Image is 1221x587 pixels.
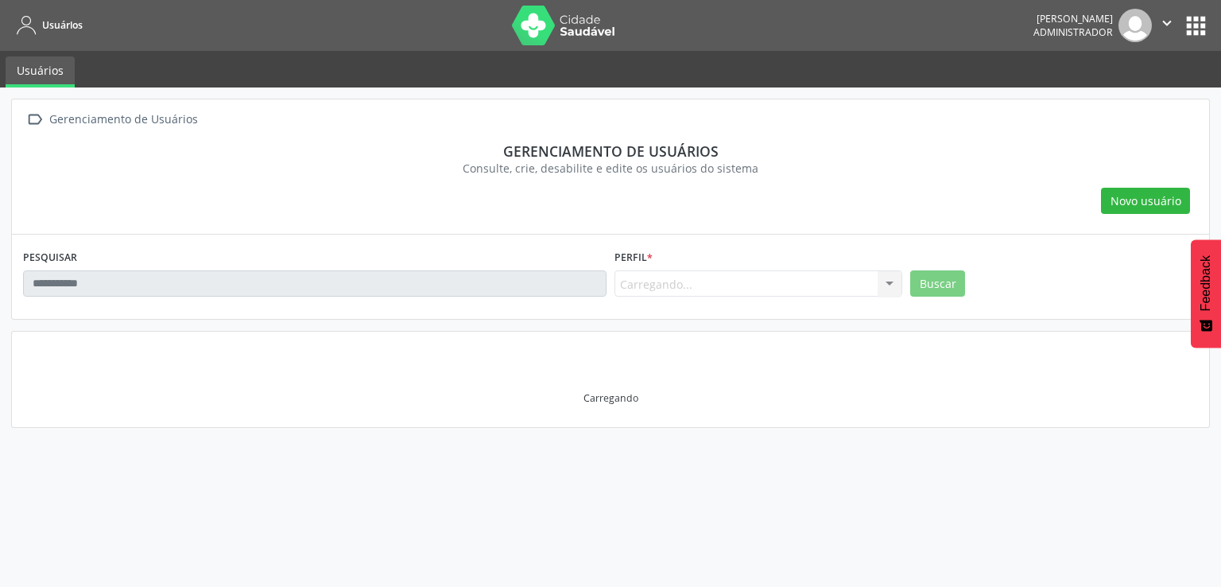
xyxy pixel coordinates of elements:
[1182,12,1210,40] button: apps
[34,142,1187,160] div: Gerenciamento de usuários
[42,18,83,32] span: Usuários
[1111,192,1181,209] span: Novo usuário
[23,246,77,270] label: PESQUISAR
[1191,239,1221,348] button: Feedback - Mostrar pesquisa
[6,56,75,87] a: Usuários
[11,12,83,38] a: Usuários
[23,108,46,131] i: 
[1033,25,1113,39] span: Administrador
[1033,12,1113,25] div: [PERSON_NAME]
[1101,188,1190,215] button: Novo usuário
[614,246,653,270] label: Perfil
[583,391,638,405] div: Carregando
[34,160,1187,177] div: Consulte, crie, desabilite e edite os usuários do sistema
[23,108,200,131] a:  Gerenciamento de Usuários
[1118,9,1152,42] img: img
[1199,255,1213,311] span: Feedback
[1152,9,1182,42] button: 
[1158,14,1176,32] i: 
[910,270,965,297] button: Buscar
[46,108,200,131] div: Gerenciamento de Usuários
